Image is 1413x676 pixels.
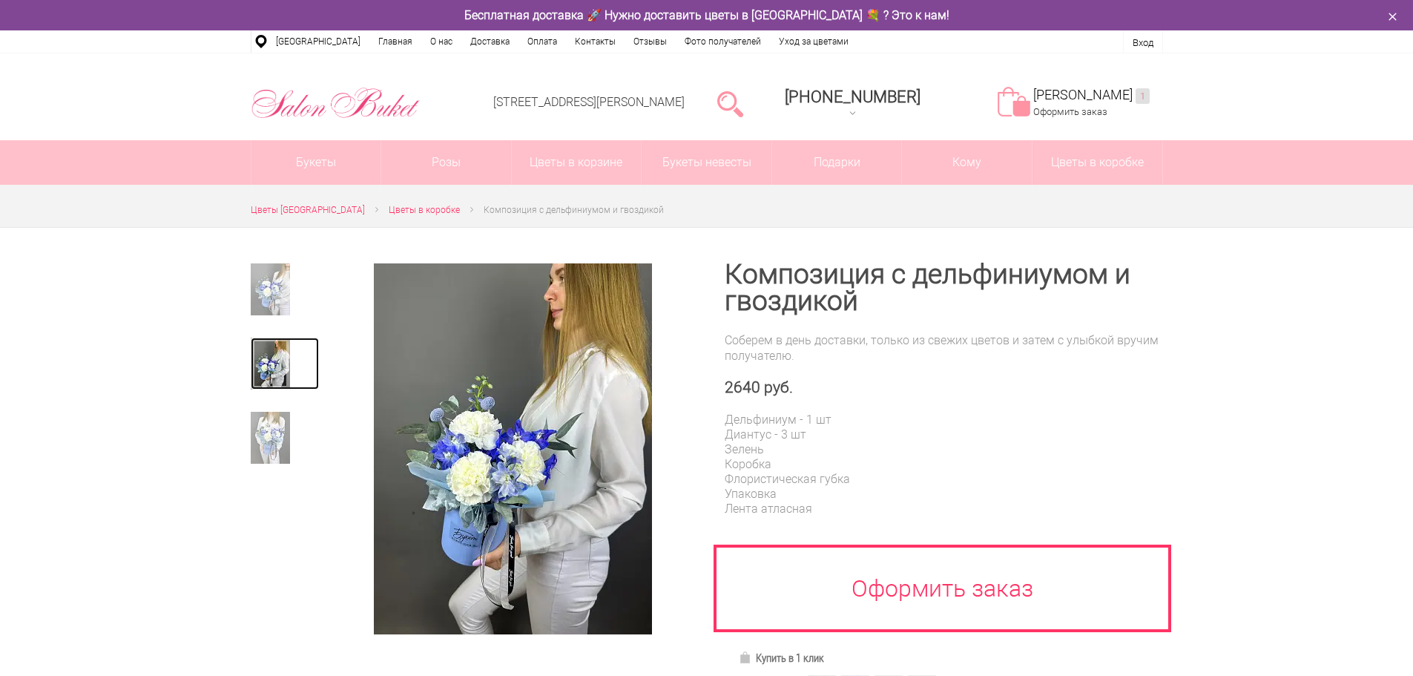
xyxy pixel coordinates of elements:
a: [GEOGRAPHIC_DATA] [267,30,369,53]
a: Фото получателей [676,30,770,53]
span: Кому [902,140,1032,185]
a: Подарки [772,140,902,185]
a: Увеличить [337,263,689,634]
a: Оформить заказ [1033,106,1107,117]
a: Контакты [566,30,625,53]
h1: Композиция с дельфиниумом и гвоздикой [725,261,1163,315]
span: [PHONE_NUMBER] [785,88,920,106]
a: [PHONE_NUMBER] [776,82,929,125]
div: 2640 руб. [725,378,1163,397]
a: Букеты невесты [642,140,771,185]
span: Композиция с дельфиниумом и гвоздикой [484,205,664,215]
a: Цветы в коробке [1032,140,1162,185]
a: Оплата [518,30,566,53]
a: Цветы [GEOGRAPHIC_DATA] [251,203,365,218]
a: Оформить заказ [714,545,1172,632]
span: Цветы в коробке [389,205,460,215]
a: О нас [421,30,461,53]
a: [PERSON_NAME]1 [1033,87,1150,104]
a: Розы [381,140,511,185]
a: Купить в 1 клик [732,648,831,669]
a: Букеты [251,140,381,185]
div: Дельфиниум - 1 шт Диантус - 3 шт Зелень Коробка Флористическая губка Упаковка Лента атласная [725,413,1174,516]
span: Цветы [GEOGRAPHIC_DATA] [251,205,365,215]
a: [STREET_ADDRESS][PERSON_NAME] [493,95,685,109]
ins: 1 [1136,88,1150,104]
a: Цветы в коробке [389,203,460,218]
a: Отзывы [625,30,676,53]
a: Цветы в корзине [512,140,642,185]
a: Вход [1133,37,1153,48]
img: Купить в 1 клик [739,652,756,663]
a: Доставка [461,30,518,53]
div: Соберем в день доставки, только из свежих цветов и затем с улыбкой вручим получателю. [725,332,1163,364]
a: Главная [369,30,421,53]
div: Бесплатная доставка 🚀 Нужно доставить цветы в [GEOGRAPHIC_DATA] 💐 ? Это к нам! [240,7,1174,23]
img: Цветы Нижний Новгород [251,84,421,122]
a: Уход за цветами [770,30,857,53]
